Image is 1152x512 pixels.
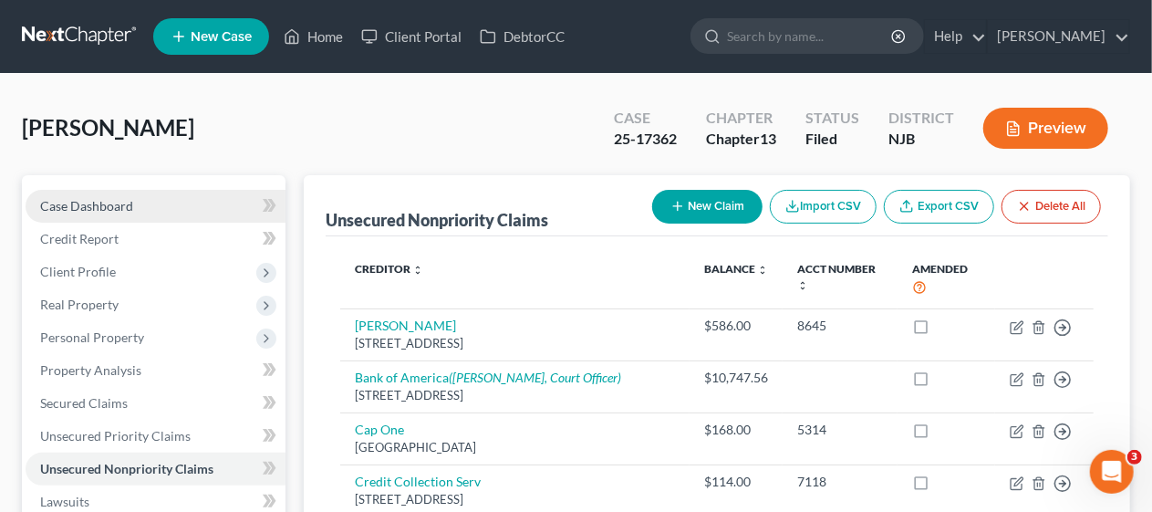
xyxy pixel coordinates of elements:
[449,370,621,385] i: ([PERSON_NAME], Court Officer)
[355,387,675,404] div: [STREET_ADDRESS]
[26,223,285,256] a: Credit Report
[797,473,883,491] div: 7118
[704,317,768,335] div: $586.00
[40,297,119,312] span: Real Property
[797,262,876,291] a: Acct Number unfold_more
[704,262,768,276] a: Balance unfold_more
[355,370,621,385] a: Bank of America([PERSON_NAME], Court Officer)
[40,461,213,476] span: Unsecured Nonpriority Claims
[770,190,877,224] button: Import CSV
[1090,450,1134,494] iframe: Intercom live chat
[352,20,471,53] a: Client Portal
[26,354,285,387] a: Property Analysis
[355,474,481,489] a: Credit Collection Serv
[355,262,423,276] a: Creditor unfold_more
[40,395,128,411] span: Secured Claims
[355,318,456,333] a: [PERSON_NAME]
[355,439,675,456] div: [GEOGRAPHIC_DATA]
[652,190,763,224] button: New Claim
[40,231,119,246] span: Credit Report
[26,420,285,453] a: Unsecured Priority Claims
[898,251,995,308] th: Amended
[888,129,954,150] div: NJB
[26,453,285,486] a: Unsecured Nonpriority Claims
[40,264,116,279] span: Client Profile
[191,30,252,44] span: New Case
[983,108,1108,149] button: Preview
[988,20,1129,53] a: [PERSON_NAME]
[888,108,954,129] div: District
[1127,450,1142,465] span: 3
[40,428,191,444] span: Unsecured Priority Claims
[355,491,675,508] div: [STREET_ADDRESS]
[40,198,133,214] span: Case Dashboard
[757,265,768,276] i: unfold_more
[797,280,808,291] i: unfold_more
[727,19,894,53] input: Search by name...
[797,317,883,335] div: 8645
[884,190,994,224] a: Export CSV
[805,108,859,129] div: Status
[355,422,404,437] a: Cap One
[760,130,776,147] span: 13
[1002,190,1101,224] button: Delete All
[704,369,768,387] div: $10,747.56
[471,20,574,53] a: DebtorCC
[706,129,776,150] div: Chapter
[706,108,776,129] div: Chapter
[704,421,768,439] div: $168.00
[412,265,423,276] i: unfold_more
[326,209,548,231] div: Unsecured Nonpriority Claims
[40,494,89,509] span: Lawsuits
[614,108,677,129] div: Case
[275,20,352,53] a: Home
[22,114,194,141] span: [PERSON_NAME]
[40,329,144,345] span: Personal Property
[26,387,285,420] a: Secured Claims
[355,335,675,352] div: [STREET_ADDRESS]
[704,473,768,491] div: $114.00
[805,129,859,150] div: Filed
[26,190,285,223] a: Case Dashboard
[925,20,986,53] a: Help
[40,362,141,378] span: Property Analysis
[797,421,883,439] div: 5314
[614,129,677,150] div: 25-17362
